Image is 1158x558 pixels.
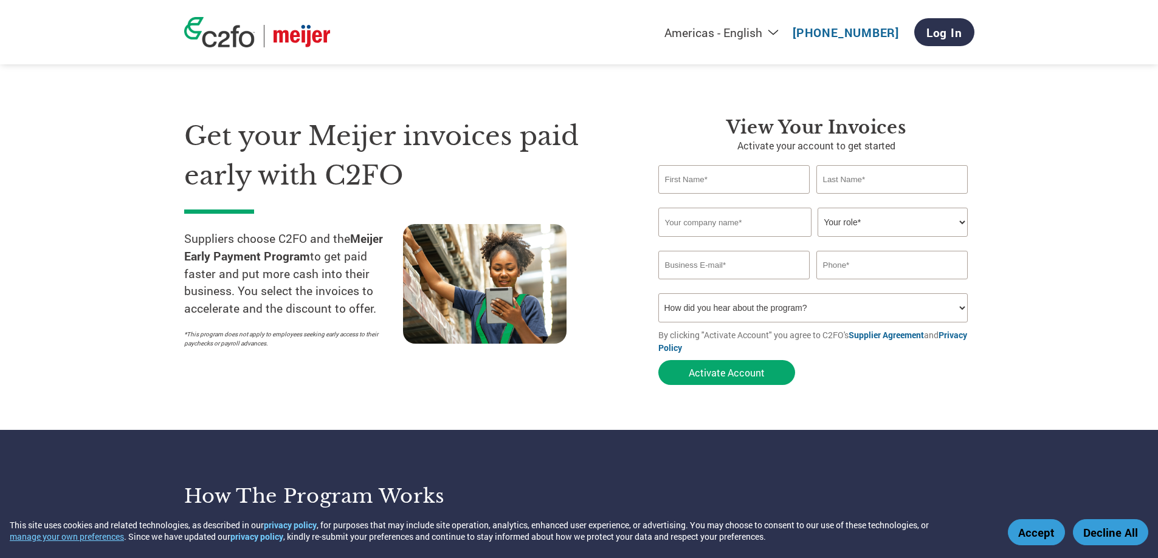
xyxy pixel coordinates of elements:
a: Privacy Policy [658,329,967,353]
a: [PHONE_NUMBER] [793,25,899,40]
p: By clicking "Activate Account" you agree to C2FO's and [658,328,974,354]
button: Activate Account [658,360,795,385]
button: manage your own preferences [10,531,124,542]
p: *This program does not apply to employees seeking early access to their paychecks or payroll adva... [184,330,391,348]
h3: How the program works [184,484,564,508]
h1: Get your Meijer invoices paid early with C2FO [184,117,622,195]
a: Log In [914,18,974,46]
p: Suppliers choose C2FO and the to get paid faster and put more cash into their business. You selec... [184,230,403,318]
a: privacy policy [264,519,317,531]
div: This site uses cookies and related technologies, as described in our , for purposes that may incl... [10,519,990,542]
input: First Name* [658,165,810,194]
input: Last Name* [816,165,968,194]
button: Decline All [1073,519,1148,545]
img: supply chain worker [403,224,567,344]
button: Accept [1008,519,1065,545]
p: Activate your account to get started [658,138,974,153]
strong: Meijer Early Payment Program [184,231,383,264]
h3: View Your Invoices [658,117,974,138]
div: Inavlid Email Address [658,281,810,288]
div: Invalid first name or first name is too long [658,195,810,203]
input: Phone* [816,251,968,279]
img: c2fo logo [184,17,255,47]
div: Inavlid Phone Number [816,281,968,288]
img: Meijer [274,25,330,47]
a: privacy policy [230,531,283,542]
div: Invalid company name or company name is too long [658,238,968,246]
a: Supplier Agreement [849,329,924,341]
select: Title/Role [818,208,968,237]
div: Invalid last name or last name is too long [816,195,968,203]
input: Invalid Email format [658,251,810,279]
input: Your company name* [658,208,812,237]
